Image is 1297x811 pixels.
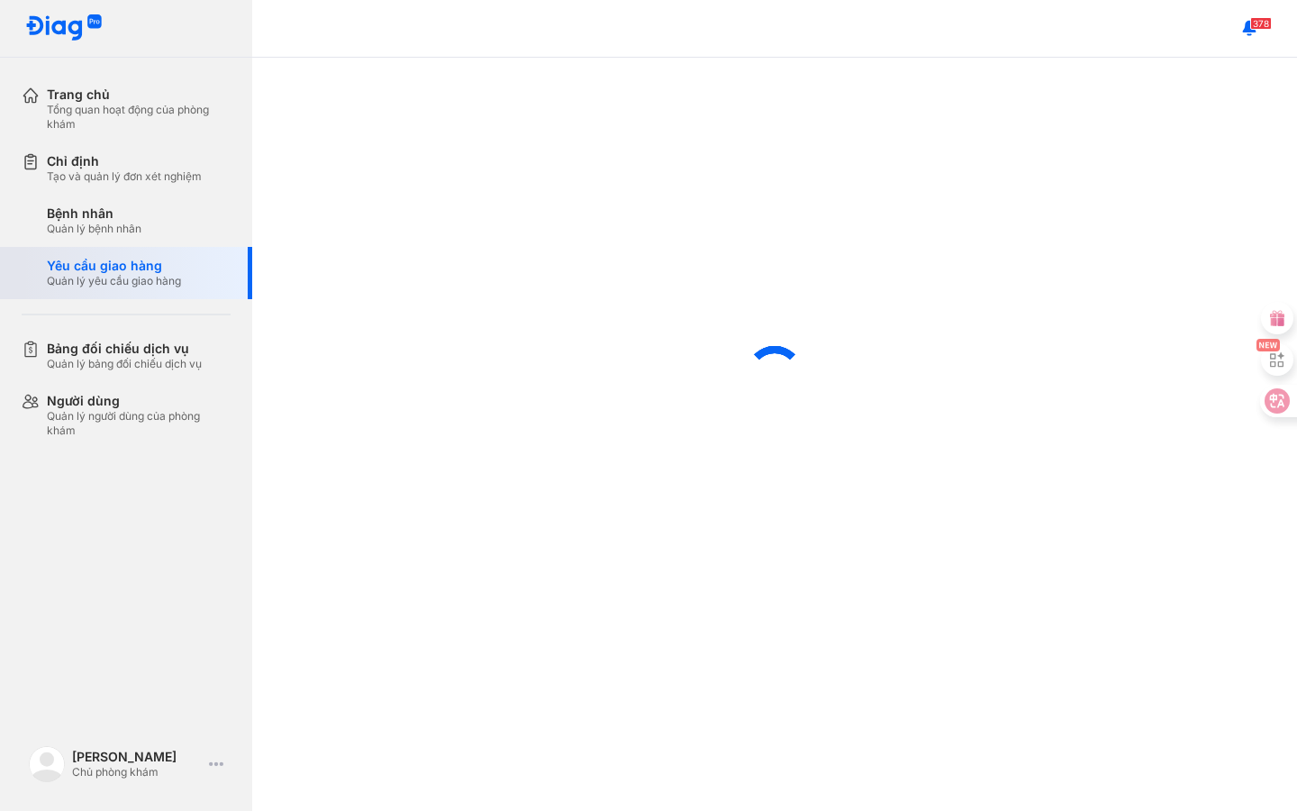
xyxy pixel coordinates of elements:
[47,153,202,169] div: Chỉ định
[47,222,141,236] div: Quản lý bệnh nhân
[29,746,65,782] img: logo
[47,169,202,184] div: Tạo và quản lý đơn xét nghiệm
[47,341,202,357] div: Bảng đối chiếu dịch vụ
[47,274,181,288] div: Quản lý yêu cầu giao hàng
[47,393,231,409] div: Người dùng
[47,409,231,438] div: Quản lý người dùng của phòng khám
[1250,17,1272,30] span: 378
[72,765,202,779] div: Chủ phòng khám
[47,87,231,103] div: Trang chủ
[72,749,202,765] div: [PERSON_NAME]
[25,14,103,42] img: logo
[47,103,231,132] div: Tổng quan hoạt động của phòng khám
[47,258,181,274] div: Yêu cầu giao hàng
[47,357,202,371] div: Quản lý bảng đối chiếu dịch vụ
[47,205,141,222] div: Bệnh nhân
